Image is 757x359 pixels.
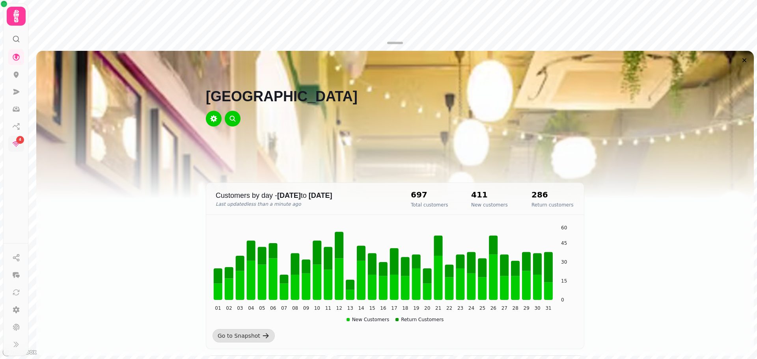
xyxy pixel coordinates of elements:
span: 4 [19,137,21,143]
tspan: 12 [336,305,342,311]
tspan: 24 [468,305,474,311]
tspan: 06 [270,305,276,311]
tspan: 60 [561,225,567,231]
strong: [DATE] [309,192,332,199]
tspan: 18 [402,305,408,311]
tspan: 30 [561,259,567,265]
tspan: 27 [502,305,507,311]
tspan: 09 [303,305,309,311]
tspan: 07 [281,305,287,311]
tspan: 26 [490,305,496,311]
tspan: 11 [325,305,331,311]
tspan: 21 [435,305,441,311]
p: Return customers [531,202,573,208]
h1: [GEOGRAPHIC_DATA] [206,70,584,104]
tspan: 25 [479,305,485,311]
tspan: 02 [226,305,232,311]
tspan: 22 [446,305,452,311]
tspan: 16 [380,305,386,311]
tspan: 04 [248,305,254,311]
tspan: 30 [534,305,540,311]
tspan: 01 [215,305,221,311]
h2: 286 [531,189,573,200]
h2: 697 [411,189,448,200]
p: Customers by day - to [216,190,395,201]
tspan: 28 [513,305,518,311]
img: Background [36,51,754,248]
tspan: 14 [358,305,364,311]
button: Close drawer [738,54,751,67]
a: Mapbox logo [2,348,37,357]
tspan: 15 [561,278,567,284]
tspan: 45 [561,240,567,246]
tspan: 13 [347,305,353,311]
a: Go to Snapshot [213,329,275,342]
p: New customers [471,202,508,208]
tspan: 23 [457,305,463,311]
tspan: 10 [314,305,320,311]
h2: 411 [471,189,508,200]
div: New Customers [347,316,390,323]
tspan: 31 [545,305,551,311]
tspan: 20 [424,305,430,311]
tspan: 0 [561,297,564,303]
tspan: 08 [292,305,298,311]
div: Go to Snapshot [218,332,260,340]
tspan: 15 [369,305,375,311]
tspan: 29 [524,305,530,311]
tspan: 19 [413,305,419,311]
p: Last updated less than a minute ago [216,201,395,207]
tspan: 17 [391,305,397,311]
tspan: 05 [259,305,265,311]
div: Return Customers [395,316,444,323]
p: Total customers [411,202,448,208]
tspan: 03 [237,305,243,311]
strong: [DATE] [277,192,301,199]
a: 4 [8,136,24,152]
